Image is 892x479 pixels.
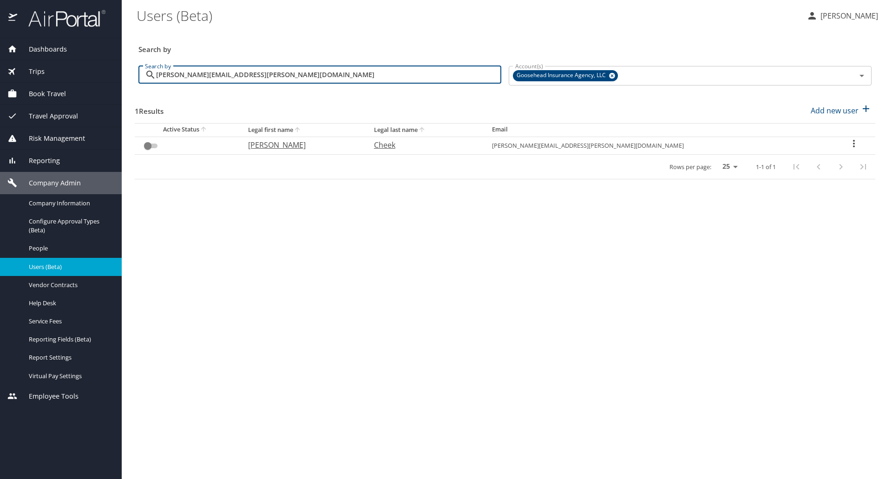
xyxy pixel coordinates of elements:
[17,133,85,144] span: Risk Management
[715,160,741,174] select: rows per page
[135,100,164,117] h3: 1 Results
[17,66,45,77] span: Trips
[17,178,81,188] span: Company Admin
[199,125,209,134] button: sort
[29,244,111,253] span: People
[29,372,111,381] span: Virtual Pay Settings
[811,105,859,116] p: Add new user
[248,139,355,151] p: [PERSON_NAME]
[17,89,66,99] span: Book Travel
[818,10,878,21] p: [PERSON_NAME]
[8,9,18,27] img: icon-airportal.png
[29,335,111,344] span: Reporting Fields (Beta)
[29,199,111,208] span: Company Information
[29,353,111,362] span: Report Settings
[367,123,485,137] th: Legal last name
[241,123,367,137] th: Legal first name
[17,111,78,121] span: Travel Approval
[418,126,427,135] button: sort
[138,39,872,55] h3: Search by
[135,123,241,137] th: Active Status
[293,126,302,135] button: sort
[29,281,111,289] span: Vendor Contracts
[803,7,882,24] button: [PERSON_NAME]
[29,217,111,235] span: Configure Approval Types (Beta)
[17,156,60,166] span: Reporting
[156,66,501,84] input: Search by name or email
[807,100,875,121] button: Add new user
[18,9,105,27] img: airportal-logo.png
[135,123,875,179] table: User Search Table
[29,317,111,326] span: Service Fees
[513,70,618,81] div: Goosehead Insurance Agency, LLC
[669,164,711,170] p: Rows per page:
[137,1,799,30] h1: Users (Beta)
[29,262,111,271] span: Users (Beta)
[855,69,868,82] button: Open
[29,299,111,308] span: Help Desk
[756,164,776,170] p: 1-1 of 1
[513,71,611,80] span: Goosehead Insurance Agency, LLC
[485,123,832,137] th: Email
[374,139,473,151] p: Cheek
[17,44,67,54] span: Dashboards
[485,137,832,154] td: [PERSON_NAME][EMAIL_ADDRESS][PERSON_NAME][DOMAIN_NAME]
[17,391,79,401] span: Employee Tools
